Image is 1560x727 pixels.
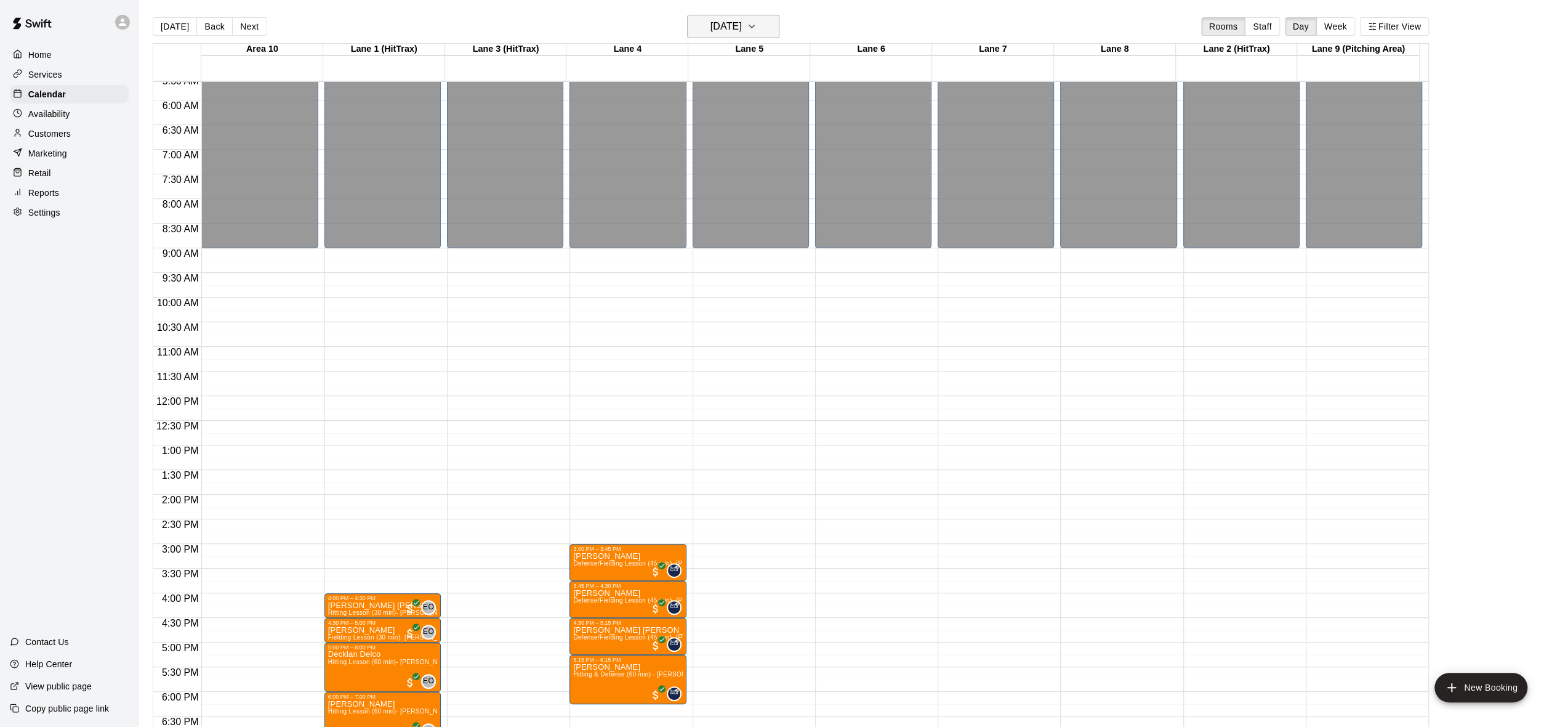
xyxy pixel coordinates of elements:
span: All customers have paid [649,603,662,615]
a: Home [10,46,129,64]
div: Lane 3 (HitTrax) [445,44,567,55]
span: 2:30 PM [159,519,202,530]
div: Jose Polanco [667,600,681,615]
span: 11:00 AM [154,347,202,357]
span: 4:00 PM [159,593,202,604]
div: Area 10 [201,44,323,55]
div: 5:15 PM – 6:15 PM [573,657,682,663]
div: Lane 4 [566,44,688,55]
div: 4:30 PM – 5:15 PM [573,620,682,626]
a: Marketing [10,144,129,163]
div: Lane 5 [688,44,810,55]
div: Lane 7 [932,44,1054,55]
div: 5:15 PM – 6:15 PM: Alejandro Patrick [569,655,686,704]
span: Hitting & Defense (60 min) - [PERSON_NAME] [573,671,710,678]
span: Hitting Lesson (60 min)- [PERSON_NAME] [328,708,454,715]
span: Jose Polanco [672,637,681,652]
button: [DATE] [687,15,779,38]
h6: [DATE] [710,18,742,35]
span: 8:30 AM [159,224,202,234]
div: Availability [10,105,129,123]
span: 7:00 AM [159,150,202,160]
span: All customers have paid [649,566,662,578]
span: All customers have paid [404,676,416,689]
div: Lane 2 (HitTrax) [1176,44,1298,55]
p: Marketing [28,147,67,160]
span: 10:00 AM [154,298,202,308]
span: 4:30 PM [159,618,202,628]
span: EO [423,675,434,688]
p: Settings [28,206,60,219]
div: Jose Polanco [667,686,681,701]
p: Availability [28,108,70,120]
span: 6:00 AM [159,100,202,111]
span: 12:00 PM [153,396,201,407]
img: Jose Polanco [668,601,680,614]
a: Settings [10,203,129,222]
span: EO [423,601,434,614]
span: Jose Polanco [672,563,681,578]
span: All customers have paid [404,603,416,615]
div: Lane 6 [810,44,932,55]
span: All customers have paid [404,627,416,640]
button: Week [1316,17,1355,36]
span: Hitting Lesson (60 min)- [PERSON_NAME] [328,659,454,665]
div: 3:45 PM – 4:30 PM: Defense/Fielding Lesson (45 min)- Jose Polanco [569,581,686,618]
p: Customers [28,128,71,140]
span: 12:30 PM [153,421,201,431]
p: Copy public page link [25,702,109,715]
p: Home [28,49,52,61]
div: 6:00 PM – 7:00 PM [328,694,437,700]
div: Jose Polanco [667,563,681,578]
span: Defense/Fielding Lesson (45 min)- [PERSON_NAME] [573,597,730,604]
button: Rooms [1201,17,1245,36]
p: Retail [28,167,51,179]
button: Back [196,17,233,36]
span: 3:00 PM [159,544,202,554]
span: Hitting Lesson (30 min)- [PERSON_NAME] [328,609,454,616]
p: Help Center [25,658,72,670]
a: Services [10,65,129,84]
p: Contact Us [25,636,69,648]
div: 5:00 PM – 6:00 PM [328,644,437,651]
span: EO [423,626,434,638]
div: Lane 1 (HitTrax) [323,44,445,55]
p: Calendar [28,88,66,100]
span: 1:30 PM [159,470,202,481]
span: 7:30 AM [159,174,202,185]
span: 1:00 PM [159,445,202,456]
span: 11:30 AM [154,372,202,382]
p: View public page [25,680,92,692]
span: Jose Polanco [672,600,681,615]
span: Eric Opelski [426,674,436,689]
div: 4:00 PM – 4:30 PM [328,595,437,601]
div: 4:30 PM – 5:00 PM: Davis Delco [324,618,441,643]
div: 4:30 PM – 5:15 PM: Wells Payne [569,618,686,655]
span: 5:30 PM [159,667,202,678]
div: 4:00 PM – 4:30 PM: Wells Payne [324,593,441,618]
span: 3:30 PM [159,569,202,579]
span: 2:00 PM [159,495,202,505]
button: Filter View [1360,17,1429,36]
a: Customers [10,124,129,143]
a: Reports [10,184,129,202]
div: Lane 9 (Pitching Area) [1297,44,1419,55]
span: 10:30 AM [154,322,202,333]
div: 4:30 PM – 5:00 PM [328,620,437,626]
div: 5:00 PM – 6:00 PM: Decklan Delco [324,643,441,692]
div: 3:45 PM – 4:30 PM [573,583,682,589]
div: Retail [10,164,129,182]
span: 8:00 AM [159,199,202,209]
span: 9:30 AM [159,273,202,283]
div: Lane 8 [1054,44,1176,55]
div: 3:00 PM – 3:45 PM [573,546,682,552]
div: Jose Polanco [667,637,681,652]
button: Day [1285,17,1317,36]
a: Calendar [10,85,129,104]
span: Defense/Fielding Lesson (45 min)- [PERSON_NAME] [573,560,730,567]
